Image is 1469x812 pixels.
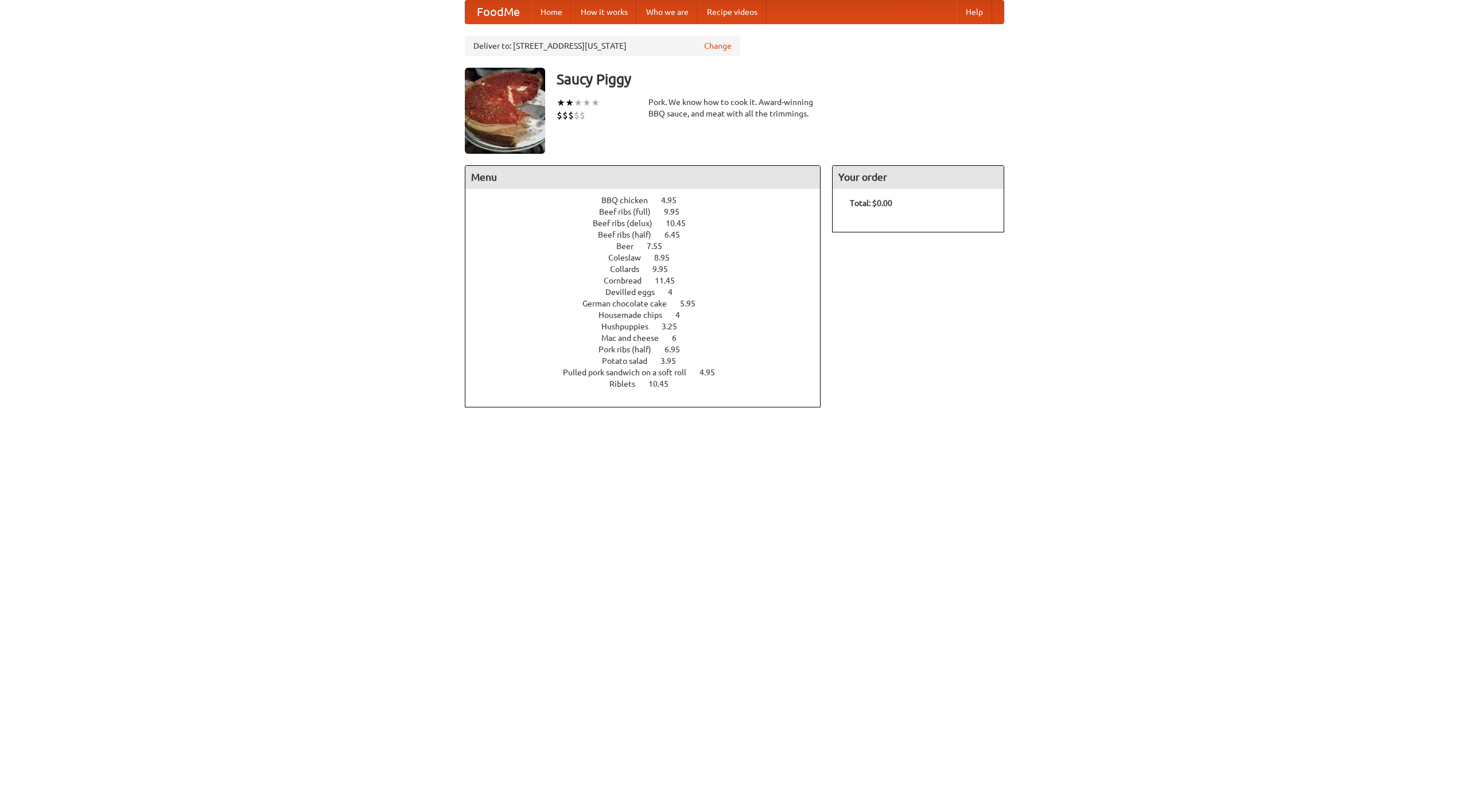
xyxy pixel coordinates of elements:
a: Coleslaw 8.95 [608,253,691,262]
a: Devilled eggs 4 [605,287,694,297]
span: 4.95 [661,196,688,205]
a: Riblets 10.45 [609,379,690,388]
a: Pork ribs (half) 6.95 [599,345,701,354]
a: How it works [572,1,637,24]
div: Deliver to: [STREET_ADDRESS][US_STATE] [465,36,740,56]
span: 3.25 [662,322,689,331]
span: Collards [610,265,651,274]
span: 4 [675,310,691,320]
span: Pulled pork sandwich on a soft roll [563,368,698,377]
a: Home [531,1,572,24]
a: Housemade chips 4 [599,310,701,320]
h4: Menu [465,166,820,189]
span: Hushpuppies [601,322,660,331]
img: angular.jpg [465,68,545,154]
div: Pork. We know how to cook it. Award-winning BBQ sauce, and meat with all the trimmings. [648,96,821,119]
span: 9.95 [664,207,691,216]
a: Potato salad 3.95 [602,356,697,366]
span: 4 [668,287,684,297]
a: Beef ribs (delux) 10.45 [593,219,707,228]
a: BBQ chicken 4.95 [601,196,698,205]
a: Who we are [637,1,698,24]
span: Devilled eggs [605,287,666,297]
span: Riblets [609,379,647,388]
a: Recipe videos [698,1,767,24]
a: Collards 9.95 [610,265,689,274]
span: Beer [616,242,645,251]
a: Beef ribs (full) 9.95 [599,207,701,216]
li: ★ [574,96,582,109]
li: ★ [582,96,591,109]
a: Beer 7.55 [616,242,683,251]
span: BBQ chicken [601,196,659,205]
span: Potato salad [602,356,659,366]
li: ★ [557,96,565,109]
span: Housemade chips [599,310,674,320]
a: Mac and cheese 6 [601,333,698,343]
a: Cornbread 11.45 [604,276,696,285]
li: ★ [565,96,574,109]
li: ★ [591,96,600,109]
span: German chocolate cake [582,299,678,308]
a: Help [957,1,992,24]
a: Hushpuppies 3.25 [601,322,698,331]
span: 6 [672,333,688,343]
b: Total: $0.00 [850,199,892,208]
span: 5.95 [680,299,707,308]
li: $ [557,109,562,122]
span: 4.95 [699,368,726,377]
span: 6.45 [664,230,691,239]
span: 11.45 [655,276,686,285]
a: Change [704,40,732,52]
span: Beef ribs (half) [598,230,663,239]
span: Beef ribs (full) [599,207,662,216]
span: 3.95 [660,356,687,366]
span: Cornbread [604,276,653,285]
span: 10.45 [666,219,697,228]
li: $ [562,109,568,122]
li: $ [580,109,585,122]
span: 10.45 [648,379,680,388]
span: Coleslaw [608,253,652,262]
span: Mac and cheese [601,333,670,343]
h3: Saucy Piggy [557,68,1004,91]
span: 8.95 [654,253,681,262]
a: Pulled pork sandwich on a soft roll 4.95 [563,368,736,377]
a: German chocolate cake 5.95 [582,299,717,308]
a: Beef ribs (half) 6.45 [598,230,701,239]
li: $ [568,109,574,122]
li: $ [574,109,580,122]
span: 9.95 [652,265,679,274]
a: FoodMe [465,1,531,24]
span: 6.95 [664,345,691,354]
span: Pork ribs (half) [599,345,663,354]
span: 7.55 [647,242,674,251]
h4: Your order [833,166,1004,189]
span: Beef ribs (delux) [593,219,664,228]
